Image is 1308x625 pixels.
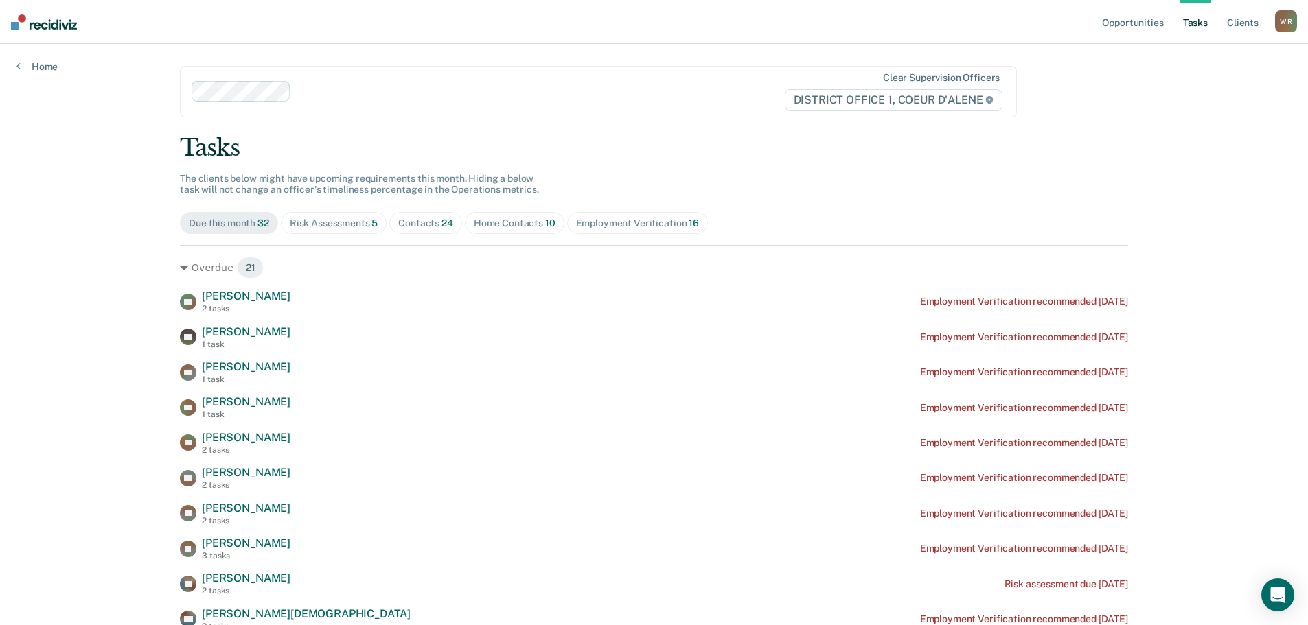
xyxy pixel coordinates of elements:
[1005,578,1128,590] div: Risk assessment due [DATE]
[474,217,555,229] div: Home Contacts
[371,217,378,228] span: 5
[920,366,1128,378] div: Employment Verification recommended [DATE]
[202,431,290,444] span: [PERSON_NAME]
[202,516,290,526] div: 2 tasks
[883,72,1000,84] div: Clear supervision officers
[202,304,290,314] div: 2 tasks
[920,508,1128,519] div: Employment Verification recommended [DATE]
[189,217,269,229] div: Due this month
[202,375,290,384] div: 1 task
[920,613,1128,625] div: Employment Verification recommended [DATE]
[202,586,290,595] div: 2 tasks
[920,437,1128,449] div: Employment Verification recommended [DATE]
[920,296,1128,307] div: Employment Verification recommended [DATE]
[576,217,699,229] div: Employment Verification
[202,360,290,373] span: [PERSON_NAME]
[180,257,1128,279] div: Overdue 21
[202,325,290,338] span: [PERSON_NAME]
[202,340,290,349] div: 1 task
[202,571,290,585] span: [PERSON_NAME]
[202,445,290,455] div: 2 tasks
[920,543,1128,554] div: Employment Verification recommended [DATE]
[11,14,77,30] img: Recidiviz
[689,217,699,228] span: 16
[202,410,290,419] div: 1 task
[202,395,290,408] span: [PERSON_NAME]
[785,89,1003,111] span: DISTRICT OFFICE 1, COEUR D'ALENE
[202,551,290,561] div: 3 tasks
[920,331,1128,343] div: Employment Verification recommended [DATE]
[1261,578,1294,611] div: Open Intercom Messenger
[180,173,539,196] span: The clients below might have upcoming requirements this month. Hiding a below task will not chang...
[16,60,58,73] a: Home
[290,217,378,229] div: Risk Assessments
[1275,10,1297,32] div: W R
[202,466,290,479] span: [PERSON_NAME]
[202,502,290,515] span: [PERSON_NAME]
[398,217,453,229] div: Contacts
[202,480,290,490] div: 2 tasks
[441,217,453,228] span: 24
[1275,10,1297,32] button: WR
[545,217,555,228] span: 10
[202,607,411,620] span: [PERSON_NAME][DEMOGRAPHIC_DATA]
[920,472,1128,484] div: Employment Verification recommended [DATE]
[237,257,264,279] span: 21
[257,217,269,228] span: 32
[920,402,1128,414] div: Employment Verification recommended [DATE]
[202,536,290,550] span: [PERSON_NAME]
[180,134,1128,162] div: Tasks
[202,290,290,303] span: [PERSON_NAME]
